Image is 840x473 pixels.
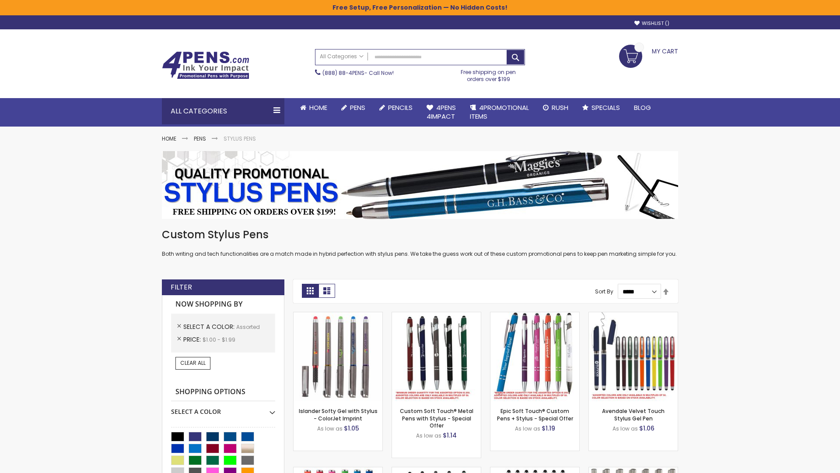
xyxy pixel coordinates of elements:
[317,425,343,432] span: As low as
[162,51,249,79] img: 4Pens Custom Pens and Promotional Products
[634,103,651,112] span: Blog
[183,335,203,344] span: Price
[162,98,284,124] div: All Categories
[162,135,176,142] a: Home
[490,312,579,401] img: 4P-MS8B-Assorted
[350,103,365,112] span: Pens
[203,336,235,343] span: $1.00 - $1.99
[294,312,382,319] a: Islander Softy Gel with Stylus - ColorJet Imprint-Assorted
[612,425,638,432] span: As low as
[589,312,678,401] img: Avendale Velvet Touch Stylus Gel Pen-Assorted
[542,424,555,433] span: $1.19
[634,20,669,27] a: Wishlist
[322,69,394,77] span: - Call Now!
[427,103,456,121] span: 4Pens 4impact
[515,425,540,432] span: As low as
[162,151,678,219] img: Stylus Pens
[392,312,481,401] img: Custom Soft Touch® Metal Pens with Stylus-Assorted
[171,401,275,416] div: Select A Color
[490,312,579,319] a: 4P-MS8B-Assorted
[224,135,256,142] strong: Stylus Pens
[589,312,678,319] a: Avendale Velvet Touch Stylus Gel Pen-Assorted
[171,282,192,292] strong: Filter
[171,383,275,402] strong: Shopping Options
[236,323,260,331] span: Assorted
[536,98,575,117] a: Rush
[591,103,620,112] span: Specials
[309,103,327,112] span: Home
[552,103,568,112] span: Rush
[602,407,665,422] a: Avendale Velvet Touch Stylus Gel Pen
[372,98,420,117] a: Pencils
[302,284,318,298] strong: Grid
[162,228,678,258] div: Both writing and tech functionalities are a match made in hybrid perfection with stylus pens. We ...
[162,228,678,242] h1: Custom Stylus Pens
[416,432,441,439] span: As low as
[575,98,627,117] a: Specials
[322,69,364,77] a: (888) 88-4PENS
[194,135,206,142] a: Pens
[334,98,372,117] a: Pens
[175,357,210,369] a: Clear All
[183,322,236,331] span: Select A Color
[344,424,359,433] span: $1.05
[627,98,658,117] a: Blog
[180,359,206,367] span: Clear All
[293,98,334,117] a: Home
[315,49,368,64] a: All Categories
[595,288,613,295] label: Sort By
[420,98,463,127] a: 4Pens4impact
[463,98,536,127] a: 4PROMOTIONALITEMS
[388,103,413,112] span: Pencils
[443,431,457,440] span: $1.14
[299,407,378,422] a: Islander Softy Gel with Stylus - ColorJet Imprint
[470,103,529,121] span: 4PROMOTIONAL ITEMS
[294,312,382,401] img: Islander Softy Gel with Stylus - ColorJet Imprint-Assorted
[639,424,654,433] span: $1.06
[320,53,364,60] span: All Categories
[400,407,473,429] a: Custom Soft Touch® Metal Pens with Stylus - Special Offer
[171,295,275,314] strong: Now Shopping by
[497,407,573,422] a: Epic Soft Touch® Custom Pens + Stylus - Special Offer
[452,65,525,83] div: Free shipping on pen orders over $199
[392,312,481,319] a: Custom Soft Touch® Metal Pens with Stylus-Assorted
